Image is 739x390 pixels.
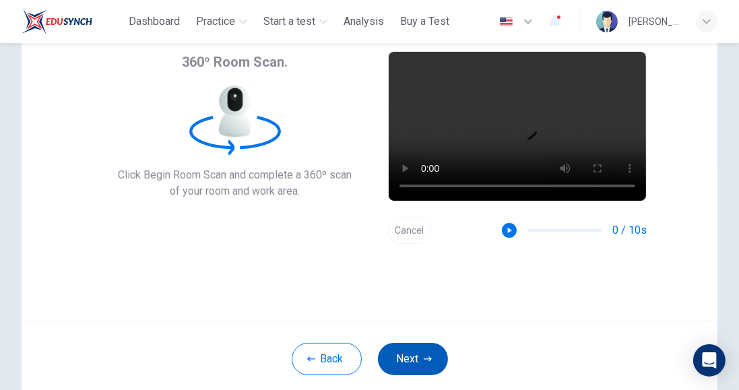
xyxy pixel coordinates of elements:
button: Buy a Test [395,9,455,34]
img: ELTC logo [22,8,92,35]
span: Analysis [344,13,384,30]
button: Back [292,343,362,375]
span: Start a test [263,13,315,30]
button: Dashboard [123,9,185,34]
span: of your room and work area. [118,183,352,199]
button: Next [378,343,448,375]
div: Open Intercom Messenger [693,344,726,377]
img: en [498,17,515,27]
img: Profile picture [596,11,618,32]
span: Practice [196,13,235,30]
span: 360º Room Scan. [182,51,288,73]
span: Click Begin Room Scan and complete a 360º scan [118,167,352,183]
div: [PERSON_NAME] [629,13,680,30]
span: Dashboard [129,13,180,30]
button: Cancel [388,218,431,244]
span: Buy a Test [400,13,449,30]
button: Practice [191,9,253,34]
span: 0 / 10s [612,222,647,238]
a: ELTC logo [22,8,123,35]
button: Start a test [258,9,333,34]
button: Analysis [338,9,389,34]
